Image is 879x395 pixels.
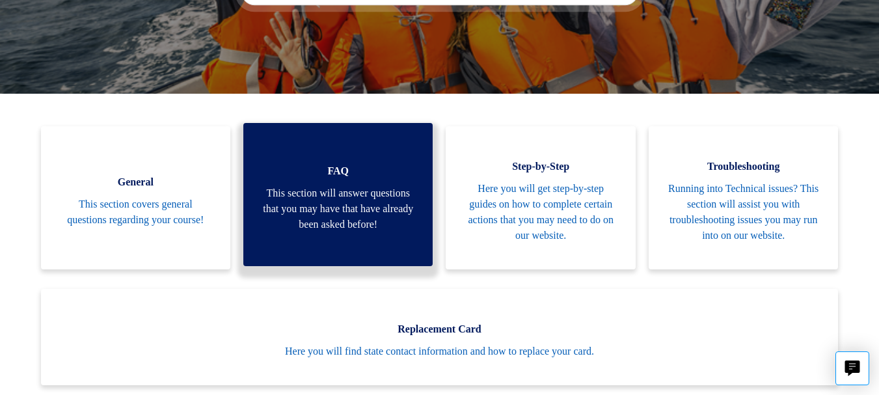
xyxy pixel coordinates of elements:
span: Replacement Card [61,321,819,337]
span: Troubleshooting [668,159,818,174]
button: Live chat [835,351,869,385]
span: FAQ [263,163,413,179]
a: Step-by-Step Here you will get step-by-step guides on how to complete certain actions that you ma... [446,126,635,269]
span: Here you will find state contact information and how to replace your card. [61,344,819,359]
span: Running into Technical issues? This section will assist you with troubleshooting issues you may r... [668,181,818,243]
span: Here you will get step-by-step guides on how to complete certain actions that you may need to do ... [465,181,615,243]
a: Troubleshooting Running into Technical issues? This section will assist you with troubleshooting ... [649,126,838,269]
a: Replacement Card Here you will find state contact information and how to replace your card. [41,289,839,385]
span: General [61,174,211,190]
span: Step-by-Step [465,159,615,174]
span: This section covers general questions regarding your course! [61,197,211,228]
a: General This section covers general questions regarding your course! [41,126,230,269]
span: This section will answer questions that you may have that have already been asked before! [263,185,413,232]
a: FAQ This section will answer questions that you may have that have already been asked before! [243,123,433,266]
